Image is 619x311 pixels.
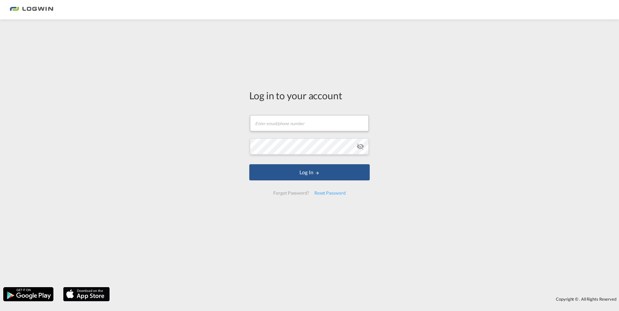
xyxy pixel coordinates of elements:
[356,143,364,150] md-icon: icon-eye-off
[249,89,370,102] div: Log in to your account
[249,164,370,180] button: LOGIN
[10,3,53,17] img: bc73a0e0d8c111efacd525e4c8ad7d32.png
[312,187,348,199] div: Reset Password
[113,294,619,305] div: Copyright © . All Rights Reserved
[62,286,110,302] img: apple.png
[250,115,369,131] input: Enter email/phone number
[3,286,54,302] img: google.png
[271,187,311,199] div: Forgot Password?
